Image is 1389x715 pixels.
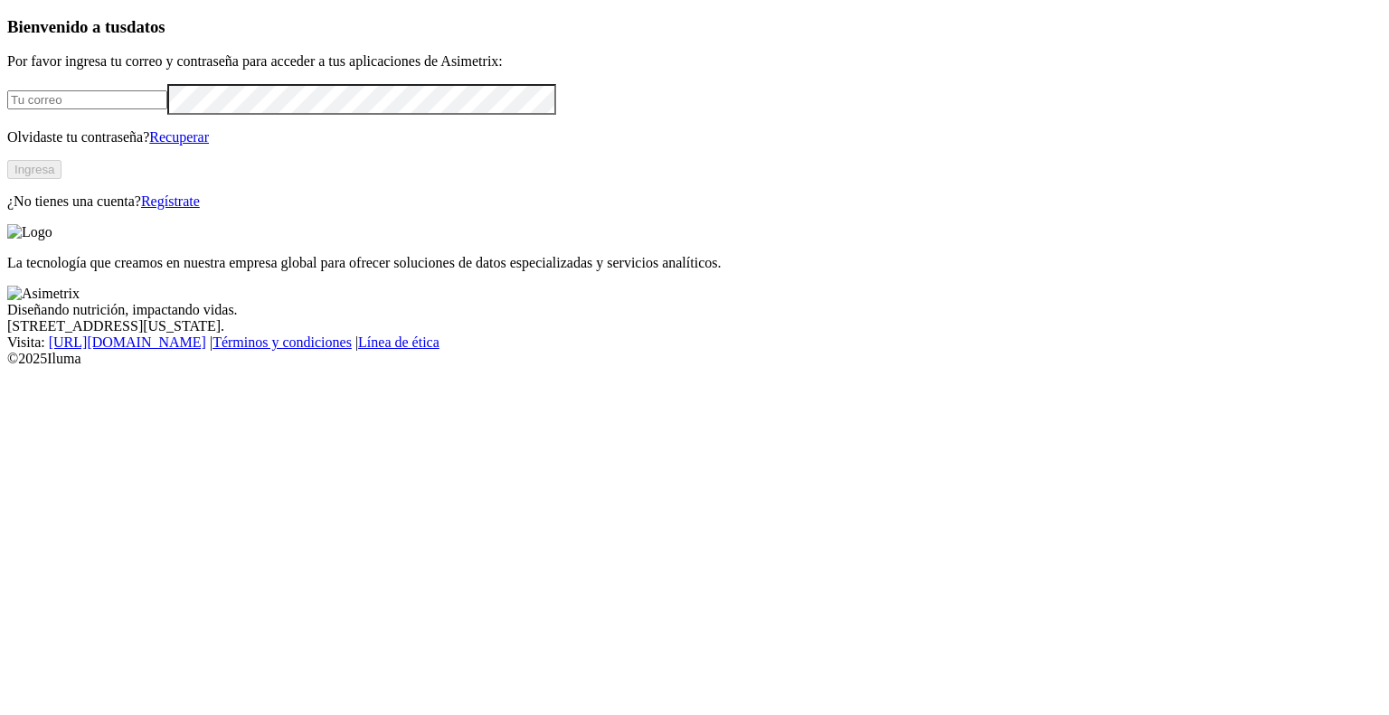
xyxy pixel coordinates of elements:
[7,160,61,179] button: Ingresa
[7,193,1382,210] p: ¿No tienes una cuenta?
[7,302,1382,318] div: Diseñando nutrición, impactando vidas.
[7,318,1382,334] div: [STREET_ADDRESS][US_STATE].
[7,129,1382,146] p: Olvidaste tu contraseña?
[7,255,1382,271] p: La tecnología que creamos en nuestra empresa global para ofrecer soluciones de datos especializad...
[7,90,167,109] input: Tu correo
[7,334,1382,351] div: Visita : | |
[7,286,80,302] img: Asimetrix
[213,334,352,350] a: Términos y condiciones
[141,193,200,209] a: Regístrate
[358,334,439,350] a: Línea de ética
[7,351,1382,367] div: © 2025 Iluma
[149,129,209,145] a: Recuperar
[7,224,52,240] img: Logo
[127,17,165,36] span: datos
[7,53,1382,70] p: Por favor ingresa tu correo y contraseña para acceder a tus aplicaciones de Asimetrix:
[49,334,206,350] a: [URL][DOMAIN_NAME]
[7,17,1382,37] h3: Bienvenido a tus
